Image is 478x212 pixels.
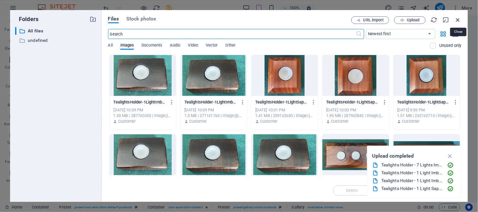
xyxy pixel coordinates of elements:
[351,16,389,24] button: URL import
[402,119,420,124] p: Customer
[113,113,172,119] div: 1.55 MB | 2877x2033 | image/jpeg
[120,42,134,50] span: Images
[184,179,238,184] p: TealightsHolder-1LightImbuiaTH01IMB001-lvFifc9O1AusLd1EnWGhzA.jpg
[381,185,442,192] div: Tealights Holder - 1 Light Sapele TH01SAP001.jpg
[108,29,356,39] input: Search
[15,36,97,44] div: undefined
[381,169,442,176] div: Tealights Holder - 1 Light Imbuia TH01IMB001.jpg
[326,99,379,105] p: TealightsHolder-1LightSapeleTH01SAP002-aVa84-a9lq1-403McHDsZw.jpg
[326,107,385,113] div: [DATE] 10:00 PM
[28,37,85,44] p: undefined
[381,177,442,184] div: Tealights Holder - 1 Light Imbuia TH01IMB002.jpg
[15,27,16,35] div: ​
[260,119,278,124] p: Customer
[394,16,426,24] button: Upload
[113,107,172,113] div: [DATE] 10:09 PM
[141,42,162,50] span: Documents
[108,42,113,50] span: All
[15,15,38,23] p: Folders
[28,27,85,35] p: All files
[407,18,420,22] span: Upload
[255,179,308,184] p: TealightsHolder-1LightImbuiaTH01IMB001-gWYWNf-MeWrETY4La45cnA.jpg
[397,99,451,105] p: TealightsHolder-1LightSapeleTH01SAP001-7K1eqPYv409R4-MgGPh3qg.jpg
[255,113,314,119] div: 1.41 MB | 2591x2650 | image/jpeg
[126,15,156,23] span: Stock photos
[439,43,462,48] p: Displays only files that are not in use on the website. Files added during this session can still...
[113,179,167,184] p: TealightsHolder-1LightImbuiaTH01IMB002-bxDfC631vGADyJJNdcD5bA.jpg
[90,16,97,23] i: Create new folder
[397,113,456,119] div: 1.51 MB | 2621x2710 | image/jpeg
[255,99,308,105] p: TealightsHolder-1LightSapeleTH01SAP003-koYOCWwY0-qzUxn65sEmzg.jpg
[184,107,243,113] div: [DATE] 10:09 PM
[363,18,384,22] span: URL import
[113,99,167,105] p: TealightsHolder-1LightImbuiaTH01IMB002--tK-5jvKJ1bzjPAM8GmG7A.jpg
[331,119,349,124] p: Customer
[118,119,136,124] p: Customer
[397,107,456,113] div: [DATE] 9:59 PM
[255,107,314,113] div: [DATE] 10:01 PM
[326,179,379,184] p: TealightsHolder-3LightsKiaatTH03KIA001-DEXXpE7_xBOMJKRj81OZtw.jpg
[226,42,236,50] span: Other
[381,161,442,169] div: Tealights Holder - 7 Lights Imbuia TH07IMB003.jpg
[184,113,243,119] div: 1.3 MB | 2711x1763 | image/jpeg
[372,152,414,160] p: Upload completed
[184,99,238,105] p: TealightsHolder-1LightImbuiaTH01IMB001-RvA6LtjQZ0gHBpgEDyGjYQ.jpg
[206,42,218,50] span: Vector
[108,15,119,23] span: Files
[188,42,198,50] span: Video
[189,119,207,124] p: Customer
[170,42,180,50] span: Audio
[326,113,385,119] div: 1.95 MB | 2879x2842 | image/jpeg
